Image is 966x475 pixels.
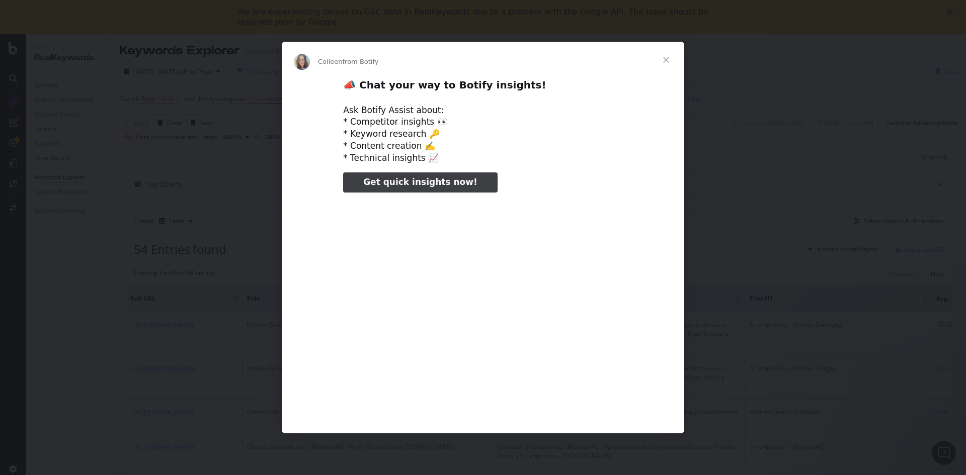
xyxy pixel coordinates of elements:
div: Close [947,9,957,15]
span: from Botify [343,58,379,65]
img: Profile image for Colleen [294,54,310,70]
span: Colleen [318,58,343,65]
video: Play video [273,201,693,411]
h2: 📣 Chat your way to Botify insights! [343,78,623,97]
div: Ask Botify Assist about: * Competitor insights 👀 * Keyword research 🔑 * Content creation ✍️ * Tec... [343,105,623,164]
a: Get quick insights now! [343,172,497,193]
span: Get quick insights now! [363,177,477,187]
div: We are experiencing delays on GSC data in RealKeywords due to a problem with the Google API. The ... [237,7,712,27]
span: Close [648,42,684,78]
